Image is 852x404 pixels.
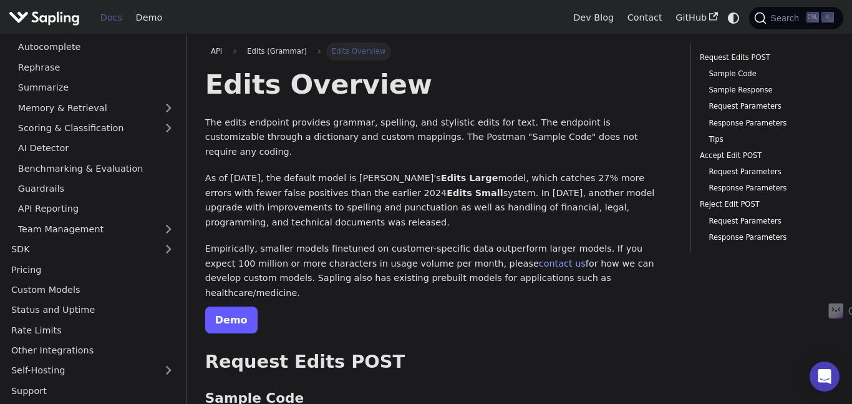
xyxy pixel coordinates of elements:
h2: Request Edits POST [205,351,672,373]
a: Status and Uptime [4,301,181,319]
a: Docs [94,8,129,27]
a: Demo [205,307,258,333]
button: Search (Ctrl+K) [749,7,843,29]
a: Rephrase [11,58,181,76]
nav: Breadcrumbs [205,42,672,60]
a: SDK [4,240,156,259]
a: Sample Code [709,68,825,80]
a: GitHub [669,8,724,27]
a: contact us [539,259,586,269]
a: Dev Blog [566,8,620,27]
span: Search [767,13,806,23]
a: Self-Hosting [4,362,181,380]
p: Empirically, smaller models finetuned on customer-specific data outperform larger models. If you ... [205,242,672,301]
a: Sample Response [709,84,825,96]
a: Support [4,382,181,400]
span: Edits Overview [326,42,392,60]
strong: Edits Large [441,173,498,183]
a: Accept Edit POST [700,150,830,162]
div: Open Intercom Messenger [810,362,840,392]
span: API [211,47,222,56]
a: Tips [709,134,825,145]
kbd: K [821,12,834,23]
a: Demo [129,8,169,27]
a: Memory & Retrieval [11,99,181,117]
a: Summarize [11,79,181,97]
a: Team Management [11,220,181,238]
a: Response Parameters [709,182,825,194]
p: The edits endpoint provides grammar, spelling, and stylistic edits for text. The endpoint is cust... [205,116,672,160]
a: Reject Edit POST [700,199,830,210]
strong: Edits Small [447,188,503,198]
a: Sapling.ai [9,9,84,27]
a: Response Parameters [709,117,825,129]
a: Rate Limits [4,321,181,339]
a: Response Parameters [709,232,825,244]
p: As of [DATE], the default model is [PERSON_NAME]'s model, which catches 27% more errors with fewe... [205,171,672,230]
button: Expand sidebar category 'SDK' [156,240,181,259]
a: Contact [621,8,669,27]
a: API Reporting [11,200,181,218]
a: Guardrails [11,180,181,198]
a: Autocomplete [11,38,181,56]
a: AI Detector [11,139,181,157]
a: Pricing [4,260,181,278]
a: Request Parameters [709,215,825,227]
a: Custom Models [4,281,181,299]
a: Request Parameters [709,101,825,112]
button: Switch between dark and light mode (currently system mode) [725,9,743,27]
h1: Edits Overview [205,67,672,101]
a: Scoring & Classification [11,119,181,137]
a: Other Integrations [4,342,181,360]
span: Edits (Grammar) [241,42,312,60]
a: API [205,42,228,60]
a: Request Edits POST [700,52,830,64]
a: Request Parameters [709,166,825,178]
img: Sapling.ai [9,9,80,27]
a: Benchmarking & Evaluation [11,159,181,177]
